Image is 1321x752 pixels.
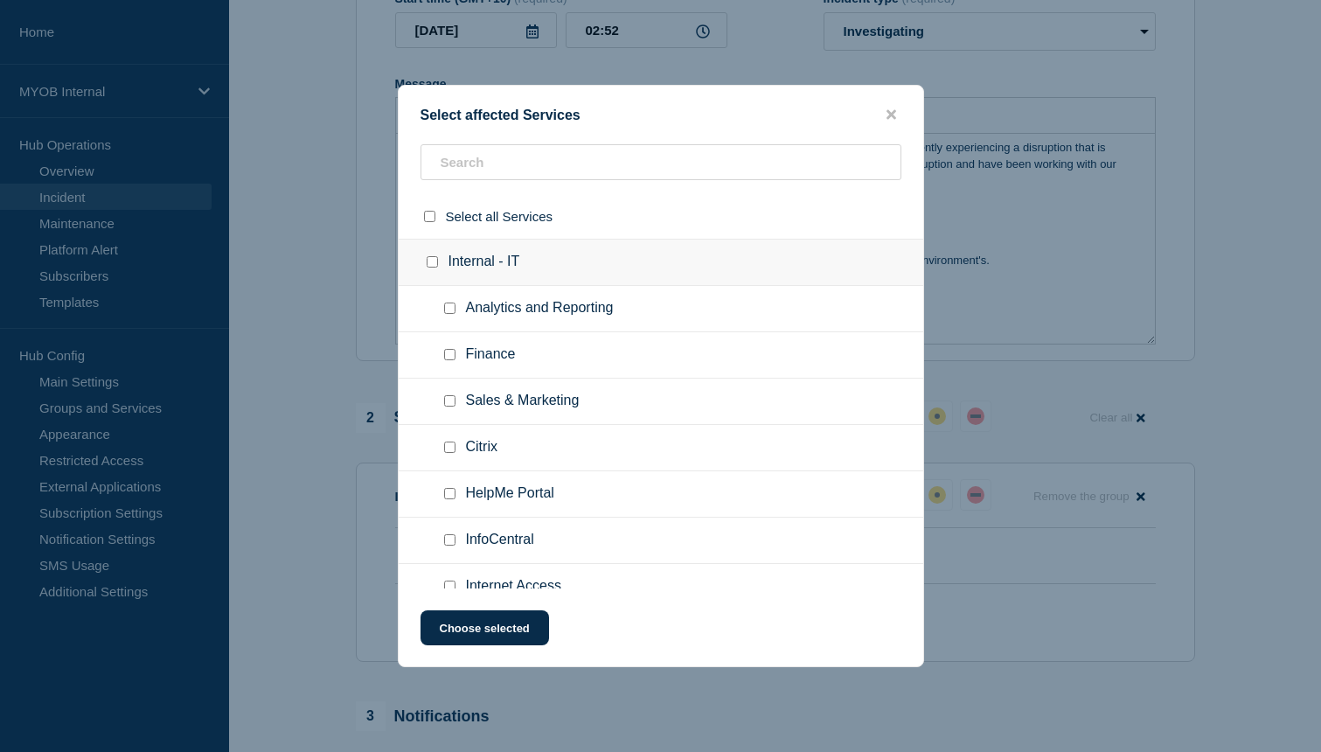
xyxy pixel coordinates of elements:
span: HelpMe Portal [466,485,554,503]
input: HelpMe Portal checkbox [444,488,455,499]
span: Analytics and Reporting [466,300,614,317]
input: Sales & Marketing checkbox [444,395,455,407]
input: Analytics and Reporting checkbox [444,303,455,314]
span: Citrix [466,439,497,456]
span: InfoCentral [466,532,534,549]
input: Internal - IT checkbox [427,256,438,268]
button: Choose selected [421,610,549,645]
button: close button [881,107,901,123]
input: Finance checkbox [444,349,455,360]
div: Internal - IT [399,239,923,286]
span: Finance [466,346,516,364]
span: Internet Access [466,578,561,595]
input: select all checkbox [424,211,435,222]
input: Citrix checkbox [444,442,455,453]
span: Select all Services [446,209,553,224]
input: InfoCentral checkbox [444,534,455,546]
div: Select affected Services [399,107,923,123]
span: Sales & Marketing [466,393,580,410]
input: Internet Access checkbox [444,581,455,592]
input: Search [421,144,901,180]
